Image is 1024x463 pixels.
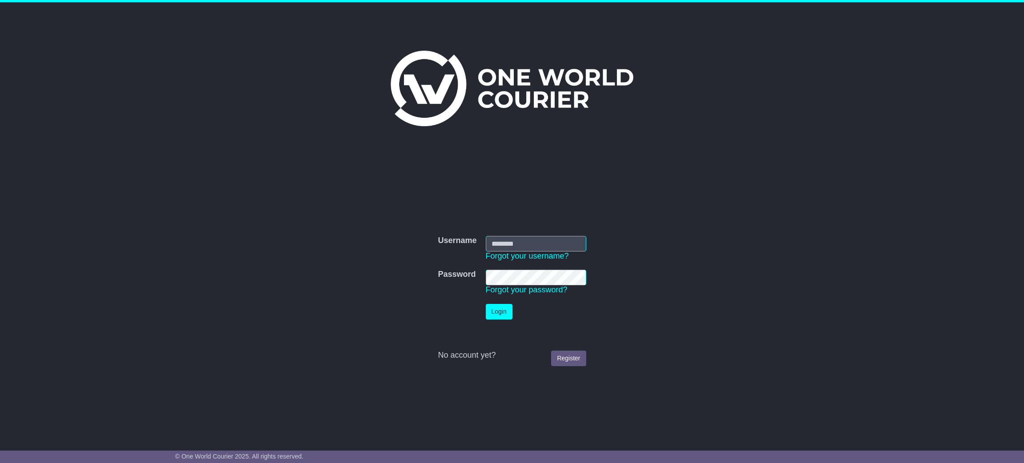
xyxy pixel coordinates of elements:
[486,285,568,294] a: Forgot your password?
[551,351,586,366] a: Register
[486,304,512,319] button: Login
[438,351,586,360] div: No account yet?
[438,270,476,279] label: Password
[175,453,304,460] span: © One World Courier 2025. All rights reserved.
[438,236,476,246] label: Username
[391,51,633,126] img: One World
[486,251,569,260] a: Forgot your username?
